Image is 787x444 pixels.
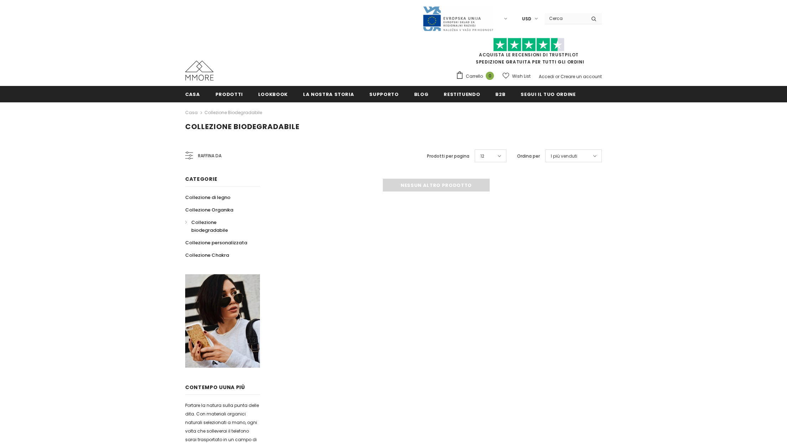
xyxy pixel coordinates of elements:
span: I più venduti [551,153,577,160]
span: contempo uUna più [185,384,245,391]
span: Categorie [185,175,217,183]
a: Collezione biodegradabile [204,109,262,116]
a: Creare un account [561,73,602,80]
a: Collezione di legno [185,191,230,204]
a: Blog [414,86,429,102]
a: Accedi [539,73,554,80]
span: Casa [185,91,200,98]
span: B2B [495,91,505,98]
span: Carrello [466,73,483,80]
a: Segui il tuo ordine [521,86,575,102]
span: supporto [369,91,398,98]
a: Collezione Organika [185,204,233,216]
a: Acquista le recensioni di TrustPilot [479,52,579,58]
img: Fidati di Pilot Stars [493,38,564,52]
a: Prodotti [215,86,243,102]
span: SPEDIZIONE GRATUITA PER TUTTI GLI ORDINI [456,41,602,65]
a: Collezione personalizzata [185,236,247,249]
span: Collezione Organika [185,206,233,213]
span: 0 [486,72,494,80]
span: Raffina da [198,152,221,160]
span: Prodotti [215,91,243,98]
label: Prodotti per pagina [427,153,469,160]
img: Casi MMORE [185,61,214,81]
a: La nostra storia [303,86,354,102]
span: La nostra storia [303,91,354,98]
img: Javni Razpis [422,6,494,32]
a: Restituendo [444,86,480,102]
a: Lookbook [258,86,288,102]
span: Blog [414,91,429,98]
span: Restituendo [444,91,480,98]
a: Javni Razpis [422,15,494,21]
a: B2B [495,86,505,102]
label: Ordina per [517,153,540,160]
span: Collezione biodegradabile [191,219,228,234]
a: Casa [185,86,200,102]
a: Collezione Chakra [185,249,229,261]
span: Lookbook [258,91,288,98]
input: Search Site [545,13,586,24]
span: or [555,73,559,80]
span: 12 [480,153,484,160]
a: Wish List [502,70,531,82]
a: Casa [185,108,198,117]
span: Segui il tuo ordine [521,91,575,98]
span: Wish List [512,73,531,80]
a: Carrello 0 [456,71,497,82]
span: Collezione Chakra [185,252,229,259]
a: Collezione biodegradabile [185,216,252,236]
a: supporto [369,86,398,102]
span: USD [522,15,531,22]
span: Collezione personalizzata [185,239,247,246]
span: Collezione di legno [185,194,230,201]
span: Collezione biodegradabile [185,122,299,132]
